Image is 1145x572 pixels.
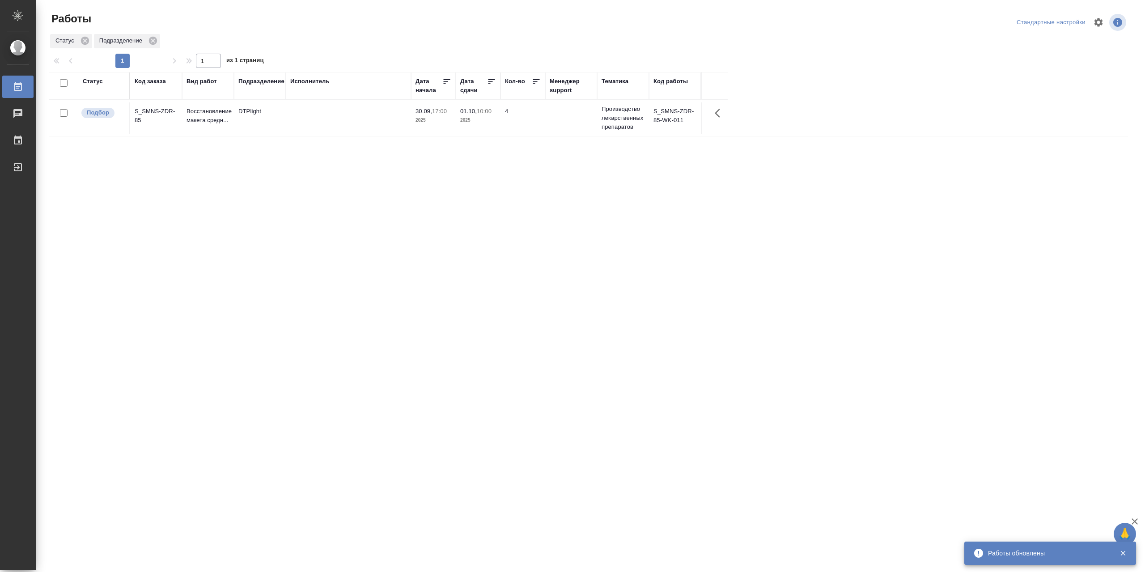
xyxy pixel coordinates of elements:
[460,77,487,95] div: Дата сдачи
[234,102,286,134] td: DTPlight
[416,77,442,95] div: Дата начала
[55,36,77,45] p: Статус
[602,105,645,131] p: Производство лекарственных препаратов
[1117,525,1132,543] span: 🙏
[432,108,447,114] p: 17:00
[135,77,166,86] div: Код заказа
[187,77,217,86] div: Вид работ
[50,34,92,48] div: Статус
[1088,12,1109,33] span: Настроить таблицу
[477,108,492,114] p: 10:00
[99,36,145,45] p: Подразделение
[83,77,103,86] div: Статус
[550,77,593,95] div: Менеджер support
[988,549,1106,558] div: Работы обновлены
[49,12,91,26] span: Работы
[187,107,229,125] p: Восстановление макета средн...
[460,116,496,125] p: 2025
[416,116,451,125] p: 2025
[94,34,160,48] div: Подразделение
[709,102,731,124] button: Здесь прячутся важные кнопки
[87,108,109,117] p: Подбор
[460,108,477,114] p: 01.10,
[602,77,628,86] div: Тематика
[653,77,688,86] div: Код работы
[500,102,545,134] td: 4
[1114,523,1136,545] button: 🙏
[416,108,432,114] p: 30.09,
[1109,14,1128,31] span: Посмотреть информацию
[649,102,701,134] td: S_SMNS-ZDR-85-WK-011
[1014,16,1088,30] div: split button
[81,107,125,119] div: Можно подбирать исполнителей
[135,107,178,125] div: S_SMNS-ZDR-85
[1114,549,1132,557] button: Закрыть
[226,55,264,68] span: из 1 страниц
[505,77,525,86] div: Кол-во
[238,77,284,86] div: Подразделение
[290,77,330,86] div: Исполнитель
